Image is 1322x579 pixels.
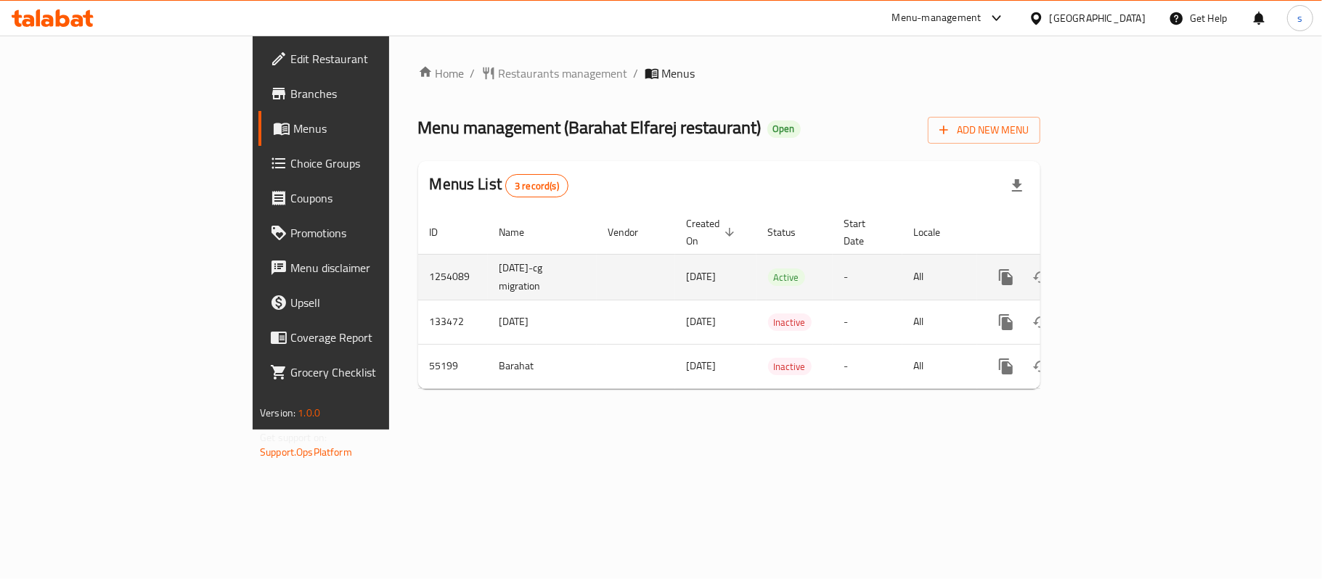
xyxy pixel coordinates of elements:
[258,215,473,250] a: Promotions
[902,254,977,300] td: All
[902,300,977,344] td: All
[833,254,902,300] td: -
[418,111,762,144] span: Menu management ( Barahat Elfarej restaurant )
[258,111,473,146] a: Menus
[768,358,812,375] span: Inactive
[768,314,812,331] span: Inactive
[608,223,658,241] span: Vendor
[989,349,1024,384] button: more
[260,403,295,422] span: Version:
[1000,168,1035,203] div: Export file
[768,223,815,241] span: Status
[1297,10,1302,26] span: s
[833,344,902,388] td: -
[499,223,544,241] span: Name
[290,294,462,311] span: Upsell
[430,223,457,241] span: ID
[989,305,1024,340] button: more
[258,76,473,111] a: Branches
[1050,10,1146,26] div: [GEOGRAPHIC_DATA]
[833,300,902,344] td: -
[505,174,568,197] div: Total records count
[258,250,473,285] a: Menu disclaimer
[290,329,462,346] span: Coverage Report
[258,41,473,76] a: Edit Restaurant
[488,344,597,388] td: Barahat
[418,210,1140,389] table: enhanced table
[258,181,473,215] a: Coupons
[687,215,739,250] span: Created On
[290,259,462,276] span: Menu disclaimer
[258,320,473,355] a: Coverage Report
[902,344,977,388] td: All
[258,285,473,320] a: Upsell
[290,50,462,67] span: Edit Restaurant
[939,121,1029,139] span: Add New Menu
[687,267,717,286] span: [DATE]
[687,312,717,331] span: [DATE]
[298,403,320,422] span: 1.0.0
[687,356,717,375] span: [DATE]
[258,146,473,181] a: Choice Groups
[767,120,801,138] div: Open
[634,65,639,82] li: /
[290,224,462,242] span: Promotions
[290,155,462,172] span: Choice Groups
[481,65,628,82] a: Restaurants management
[418,65,1040,82] nav: breadcrumb
[892,9,982,27] div: Menu-management
[499,65,628,82] span: Restaurants management
[488,300,597,344] td: [DATE]
[260,443,352,461] a: Support.OpsPlatform
[767,123,801,135] span: Open
[989,260,1024,295] button: more
[488,254,597,300] td: [DATE]-cg migration
[430,173,568,197] h2: Menus List
[290,85,462,102] span: Branches
[290,189,462,207] span: Coupons
[258,355,473,390] a: Grocery Checklist
[1024,305,1058,340] button: Change Status
[293,120,462,137] span: Menus
[928,117,1040,144] button: Add New Menu
[662,65,695,82] span: Menus
[977,210,1140,255] th: Actions
[506,179,568,193] span: 3 record(s)
[1024,260,1058,295] button: Change Status
[290,364,462,381] span: Grocery Checklist
[768,269,805,286] span: Active
[1024,349,1058,384] button: Change Status
[844,215,885,250] span: Start Date
[260,428,327,447] span: Get support on:
[914,223,960,241] span: Locale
